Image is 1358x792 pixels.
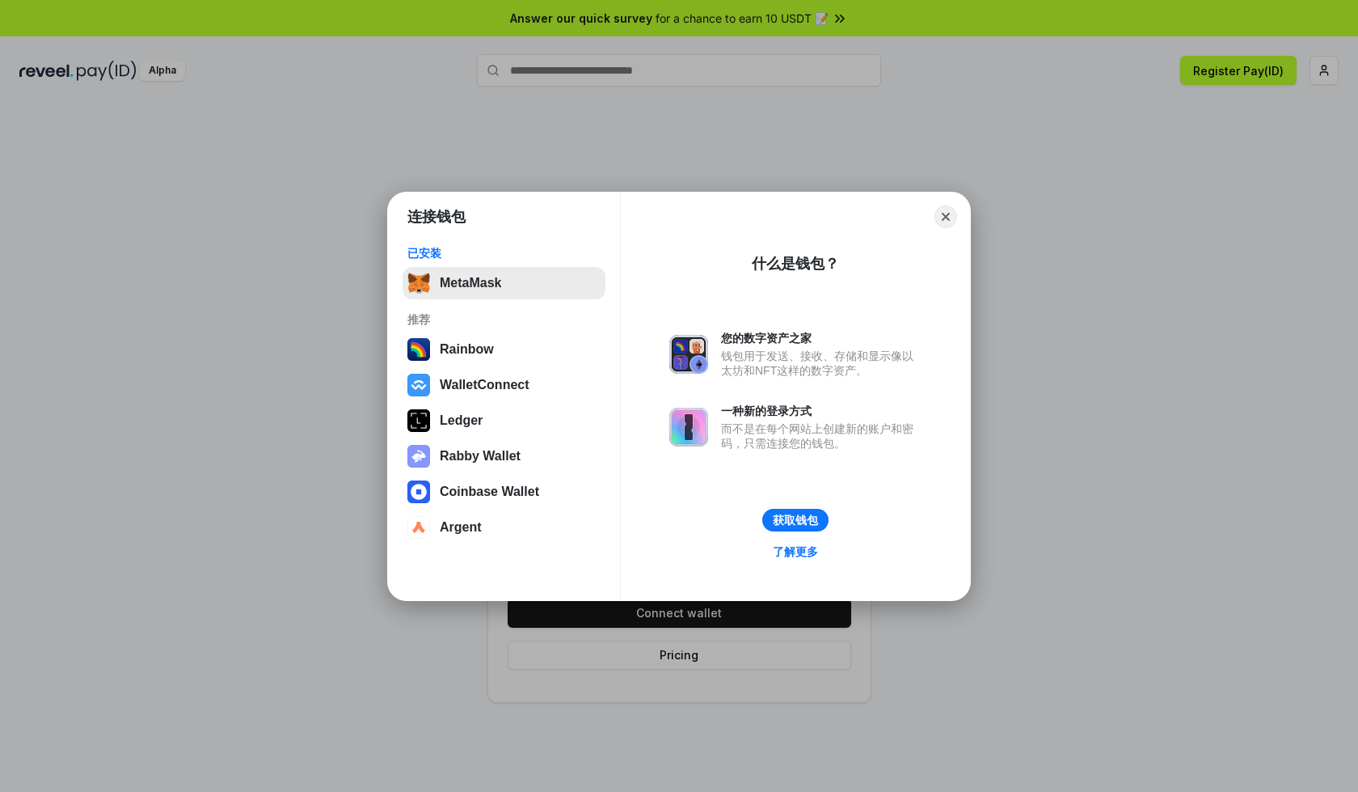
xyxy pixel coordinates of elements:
[407,481,430,503] img: svg+xml,%3Csvg%20width%3D%2228%22%20height%3D%2228%22%20viewBox%3D%220%200%2028%2028%22%20fill%3D...
[407,312,601,327] div: 推荐
[440,485,539,499] div: Coinbase Wallet
[403,267,605,299] button: MetaMask
[403,404,605,437] button: Ledger
[407,516,430,539] img: svg+xml,%3Csvg%20width%3D%2228%22%20height%3D%2228%22%20viewBox%3D%220%200%2028%2028%22%20fill%3D...
[403,440,605,472] button: Rabby Wallet
[669,335,708,374] img: svg+xml,%3Csvg%20xmlns%3D%22http%3A%2F%2Fwww.w3.org%2F2000%2Fsvg%22%20fill%3D%22none%22%20viewBox...
[403,476,605,508] button: Coinbase Wallet
[407,374,430,396] img: svg+xml,%3Csvg%20width%3D%2228%22%20height%3D%2228%22%20viewBox%3D%220%200%2028%2028%22%20fill%3D...
[440,276,501,290] div: MetaMask
[773,513,818,527] div: 获取钱包
[440,449,521,464] div: Rabby Wallet
[407,445,430,468] img: svg+xml,%3Csvg%20xmlns%3D%22http%3A%2F%2Fwww.w3.org%2F2000%2Fsvg%22%20fill%3D%22none%22%20viewBox...
[440,520,482,535] div: Argent
[721,331,921,345] div: 您的数字资产之家
[403,369,605,401] button: WalletConnect
[440,413,483,428] div: Ledger
[440,378,529,392] div: WalletConnect
[669,408,708,447] img: svg+xml,%3Csvg%20xmlns%3D%22http%3A%2F%2Fwww.w3.org%2F2000%2Fsvg%22%20fill%3D%22none%22%20viewBox...
[763,541,828,562] a: 了解更多
[440,342,494,357] div: Rainbow
[752,254,839,273] div: 什么是钱包？
[407,246,601,260] div: 已安装
[407,409,430,432] img: svg+xml,%3Csvg%20xmlns%3D%22http%3A%2F%2Fwww.w3.org%2F2000%2Fsvg%22%20width%3D%2228%22%20height%3...
[721,421,921,451] div: 而不是在每个网站上创建新的账户和密码，只需连接您的钱包。
[407,207,466,227] h1: 连接钱包
[721,349,921,378] div: 钱包用于发送、接收、存储和显示像以太坊和NFT这样的数字资产。
[934,205,957,228] button: Close
[403,511,605,544] button: Argent
[762,509,829,532] button: 获取钱包
[773,544,818,559] div: 了解更多
[407,338,430,361] img: svg+xml,%3Csvg%20width%3D%22120%22%20height%3D%22120%22%20viewBox%3D%220%200%20120%20120%22%20fil...
[403,333,605,366] button: Rainbow
[721,404,921,418] div: 一种新的登录方式
[407,272,430,294] img: svg+xml,%3Csvg%20fill%3D%22none%22%20height%3D%2233%22%20viewBox%3D%220%200%2035%2033%22%20width%...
